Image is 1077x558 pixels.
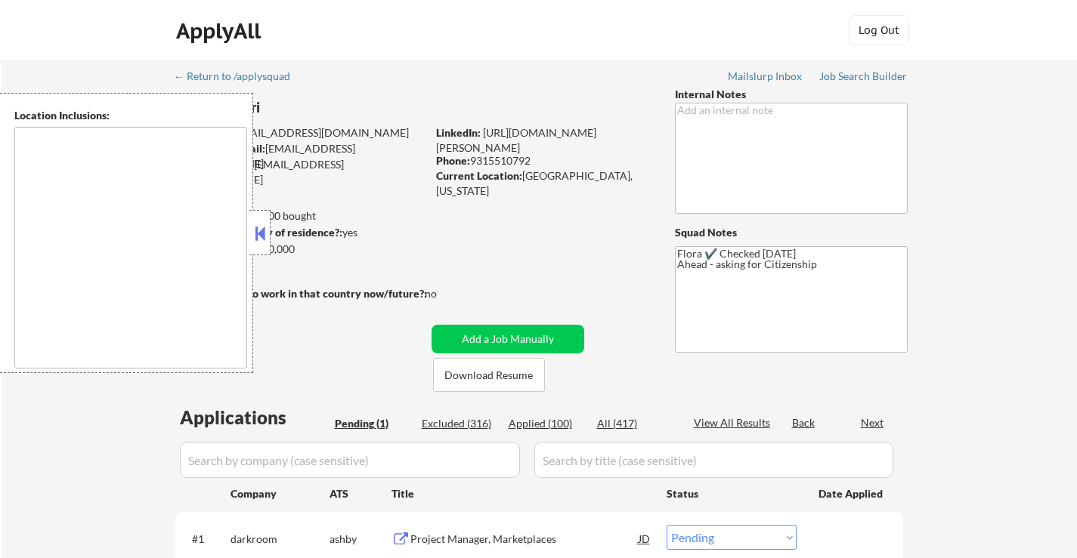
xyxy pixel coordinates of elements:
div: Job Search Builder [819,71,908,82]
input: Search by title (case sensitive) [534,442,893,478]
div: 100 sent / 200 bought [175,208,426,224]
div: Pending (1) [335,416,410,431]
div: Excluded (316) [422,416,497,431]
div: $90,000 [175,242,426,257]
div: ← Return to /applysquad [174,71,305,82]
div: Mailslurp Inbox [728,71,803,82]
div: View All Results [694,415,775,430]
div: ATS [330,486,391,501]
input: Search by company (case sensitive) [180,442,520,478]
strong: Phone: [436,154,470,167]
div: ApplyAll [176,18,265,44]
div: no [425,286,468,301]
button: Log Out [849,15,909,45]
div: All (417) [597,416,673,431]
div: JD [637,525,652,552]
div: Status [667,479,797,507]
strong: Current Location: [436,169,522,182]
div: [GEOGRAPHIC_DATA], [US_STATE] [436,168,650,198]
div: 9315510792 [436,153,650,168]
div: Adaure Chiori [175,98,486,117]
div: [EMAIL_ADDRESS][DOMAIN_NAME] [176,141,426,171]
div: Next [861,415,885,430]
a: Mailslurp Inbox [728,70,803,85]
div: Applied (100) [509,416,584,431]
div: Company [231,486,330,501]
div: Title [391,486,652,501]
div: [EMAIL_ADDRESS][DOMAIN_NAME] [176,125,426,140]
div: #1 [192,532,218,547]
div: Squad Notes [675,225,908,240]
div: [EMAIL_ADDRESS][DOMAIN_NAME] [175,157,426,187]
button: Add a Job Manually [432,325,584,353]
a: ← Return to /applysquad [174,70,305,85]
strong: LinkedIn: [436,126,481,139]
div: Internal Notes [675,87,908,102]
div: Location Inclusions: [14,108,247,123]
div: Back [792,415,816,430]
div: ashby [330,532,391,547]
div: Date Applied [819,486,885,501]
a: Job Search Builder [819,70,908,85]
div: darkroom [231,532,330,547]
strong: Will need Visa to work in that country now/future?: [175,287,427,300]
div: Project Manager, Marketplaces [410,532,639,547]
div: yes [175,225,422,240]
button: Download Resume [433,358,545,392]
div: Applications [180,408,330,427]
a: [URL][DOMAIN_NAME][PERSON_NAME] [436,126,596,154]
